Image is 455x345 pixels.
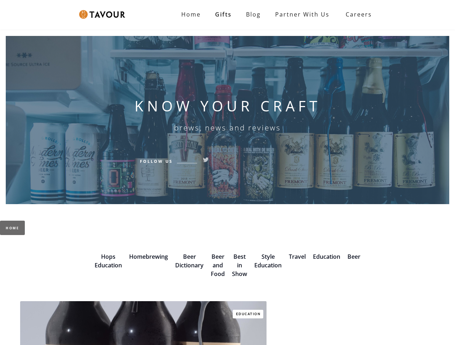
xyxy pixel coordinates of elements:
h6: brews, news and reviews [174,123,281,132]
h1: KNOW YOUR CRAFT [135,97,321,115]
a: Blog [239,7,268,22]
a: Hops Education [95,253,122,269]
strong: Careers [346,7,372,22]
a: Beer [347,253,360,261]
a: Careers [337,4,377,24]
a: Beer and Food [211,253,225,278]
a: Travel [289,253,306,261]
a: Beer Dictionary [175,253,204,269]
a: Education [233,310,264,318]
a: Homebrewing [129,253,168,261]
a: Best in Show [232,253,247,278]
a: Home [174,7,208,22]
a: Partner with Us [268,7,337,22]
a: Gifts [208,7,239,22]
strong: Home [181,10,201,18]
a: Style Education [254,253,282,269]
h6: Follow Us [140,158,173,164]
a: Education [313,253,340,261]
